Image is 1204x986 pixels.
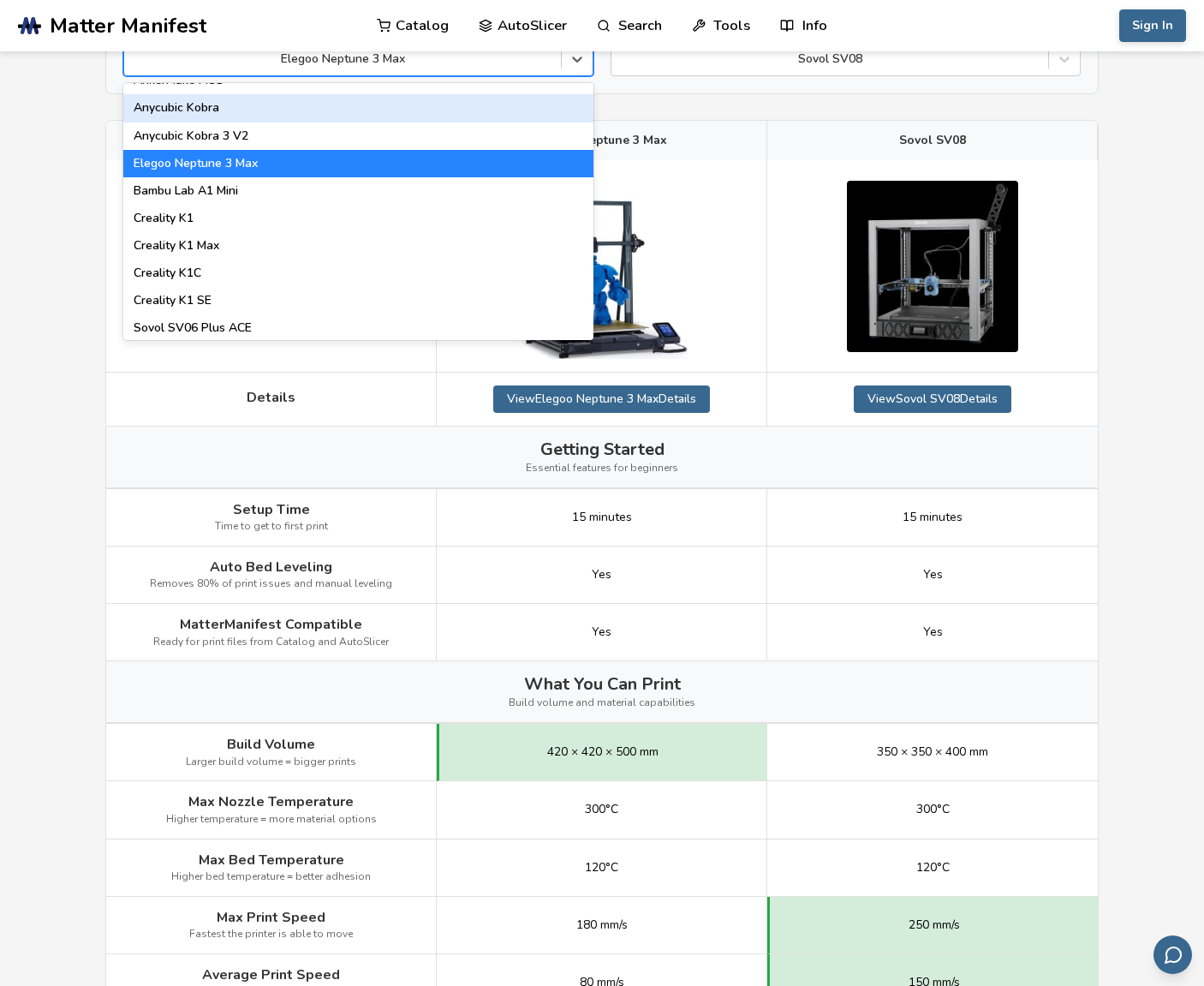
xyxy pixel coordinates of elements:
span: 180 mm/s [576,918,628,932]
div: Creality K1 Max [123,232,593,260]
button: Sign In [1119,9,1186,42]
div: Anycubic Kobra [123,94,593,122]
span: Yes [923,625,943,639]
div: Anycubic Kobra 3 V2 [123,123,593,150]
span: Matter Manifest [50,14,206,38]
button: Send feedback via email [1153,935,1192,974]
span: Larger build volume = bigger prints [186,756,356,768]
div: Bambu Lab A1 Mini [123,177,593,205]
span: 350 × 350 × 400 mm [877,745,988,759]
span: Auto Bed Leveling [210,559,332,575]
span: What You Can Print [524,674,681,694]
span: Build Volume [227,737,315,752]
span: Yes [592,568,611,582]
span: Details [247,390,295,405]
span: Max Nozzle Temperature [188,794,354,810]
a: ViewElegoo Neptune 3 MaxDetails [493,385,710,413]
input: Elegoo Neptune 3 MaxAnycubic Kobra 2 PlusAnycubic Kobra 2Sovol SV08Creality HiAnkerMake M5CAnycub... [133,52,136,66]
span: Average Print Speed [202,967,340,983]
span: Removes 80% of print issues and manual leveling [150,578,392,590]
span: Higher temperature = more material options [166,814,377,826]
span: 15 minutes [572,511,632,524]
img: Sovol SV08 [847,181,1018,352]
span: 15 minutes [903,511,963,524]
span: 120°C [916,861,950,875]
div: Sovol SV06 Plus ACE [123,314,593,342]
span: 300°C [916,803,950,816]
span: 250 mm/s [909,918,960,932]
span: Time to get to first print [215,521,328,533]
span: Essential features for beginners [526,463,678,475]
span: Getting Started [540,439,665,459]
div: Elegoo Neptune 3 Max [123,150,593,177]
img: Elegoo Neptune 3 Max [516,173,688,358]
span: Fastest the printer is able to move [189,929,353,941]
span: Setup Time [233,502,310,517]
span: Ready for print files from Catalog and AutoSlicer [153,636,389,648]
span: Higher bed temperature = better adhesion [171,871,371,883]
span: Max Print Speed [217,910,325,925]
a: ViewSovol SV08Details [854,385,1011,413]
span: Max Bed Temperature [199,852,344,868]
div: Creality K1C [123,260,593,287]
div: Creality K1 [123,205,593,232]
span: Sovol SV08 [899,134,966,147]
span: Elegoo Neptune 3 Max [536,134,667,147]
span: Yes [592,625,611,639]
span: MatterManifest Compatible [180,617,362,632]
span: 420 × 420 × 500 mm [547,745,659,759]
span: 120°C [585,861,618,875]
span: 300°C [585,803,618,816]
input: Sovol SV08 [620,52,623,66]
span: Build volume and material capabilities [509,697,695,709]
span: Yes [923,568,943,582]
div: Creality K1 SE [123,287,593,314]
